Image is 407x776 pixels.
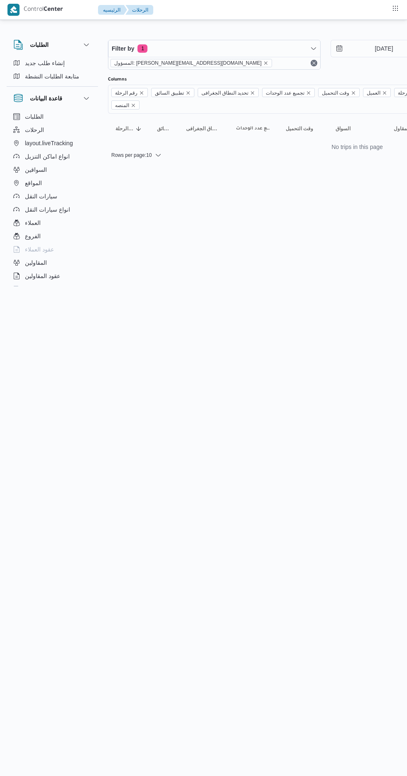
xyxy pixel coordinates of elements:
span: رقم الرحلة [111,88,148,97]
button: عقود العملاء [10,243,95,256]
span: تطبيق السائق [151,88,194,97]
button: Remove العميل from selection in this group [382,90,387,95]
button: Remove تجميع عدد الوحدات from selection in this group [306,90,311,95]
span: العميل [363,88,391,97]
button: Remove [309,58,319,68]
div: الطلبات [7,56,98,86]
button: وقت التحميل [282,122,324,135]
button: Remove المنصه from selection in this group [131,103,136,108]
button: السواق [332,122,382,135]
button: Filter by1 active filters [108,40,320,57]
span: المسؤول: mohamed.zaki@illa.com.eg [110,59,272,67]
div: قاعدة البيانات [7,110,98,290]
button: السواقين [10,163,95,176]
span: تجميع عدد الوحدات [236,125,271,132]
span: سيارات النقل [25,191,57,201]
span: متابعة الطلبات النشطة [25,71,79,81]
span: العملاء [25,218,41,228]
h3: قاعدة البيانات [30,93,62,103]
button: remove selected entity [263,61,268,66]
img: X8yXhbKr1z7QwAAAABJRU5ErkJggg== [7,4,20,16]
button: الرحلات [125,5,153,15]
span: 1 active filters [137,44,147,53]
button: انواع سيارات النقل [10,203,95,216]
span: انواع اماكن التنزيل [25,151,70,161]
button: اجهزة التليفون [10,283,95,296]
button: Rows per page:10 [108,150,165,160]
span: انواع سيارات النقل [25,205,70,215]
button: layout.liveTracking [10,137,95,150]
span: اجهزة التليفون [25,284,59,294]
span: تطبيق السائق [157,125,171,132]
button: انواع اماكن التنزيل [10,150,95,163]
span: وقت التحميل [286,125,313,132]
h3: الطلبات [30,40,49,50]
span: المسؤول: [PERSON_NAME][EMAIL_ADDRESS][DOMAIN_NAME] [114,59,262,67]
span: المواقع [25,178,42,188]
span: السواق [336,125,351,132]
button: إنشاء طلب جديد [10,56,95,70]
button: Remove رقم الرحلة from selection in this group [139,90,144,95]
span: المنصه [115,101,129,110]
span: تطبيق السائق [155,88,184,98]
span: رقم الرحلة [115,88,137,98]
button: تحديد النطاق الجغرافى [183,122,224,135]
span: تحديد النطاق الجغرافى [186,125,221,132]
span: تجميع عدد الوحدات [266,88,304,98]
button: الطلبات [10,110,95,123]
span: إنشاء طلب جديد [25,58,65,68]
svg: Sorted in descending order [135,125,142,132]
span: عقود المقاولين [25,271,60,281]
button: الفروع [10,229,95,243]
span: العميل [367,88,380,98]
button: المواقع [10,176,95,190]
span: تجميع عدد الوحدات [262,88,315,97]
button: Remove تطبيق السائق from selection in this group [186,90,191,95]
button: Remove وقت التحميل from selection in this group [351,90,356,95]
span: تحديد النطاق الجغرافى [201,88,249,98]
span: الرحلات [25,125,44,135]
button: سيارات النقل [10,190,95,203]
button: المقاولين [10,256,95,269]
span: وقت التحميل [318,88,360,97]
b: Center [44,7,63,13]
button: قاعدة البيانات [13,93,91,103]
span: الفروع [25,231,41,241]
label: Columns [108,76,127,83]
button: العملاء [10,216,95,229]
span: رقم الرحلة; Sorted in descending order [115,125,134,132]
span: تحديد النطاق الجغرافى [198,88,259,97]
span: المنصه [111,100,140,110]
button: الرحلات [10,123,95,137]
button: متابعة الطلبات النشطة [10,70,95,83]
button: Remove تحديد النطاق الجغرافى from selection in this group [250,90,255,95]
span: السواقين [25,165,47,175]
button: تطبيق السائق [154,122,174,135]
span: المقاولين [25,258,47,268]
span: Rows per page : 10 [111,150,152,160]
button: رقم الرحلةSorted in descending order [112,122,145,135]
span: الطلبات [25,112,44,122]
span: عقود العملاء [25,244,54,254]
span: Filter by [112,44,134,54]
button: عقود المقاولين [10,269,95,283]
button: الرئيسيه [98,5,127,15]
button: الطلبات [13,40,91,50]
span: وقت التحميل [322,88,349,98]
span: layout.liveTracking [25,138,73,148]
